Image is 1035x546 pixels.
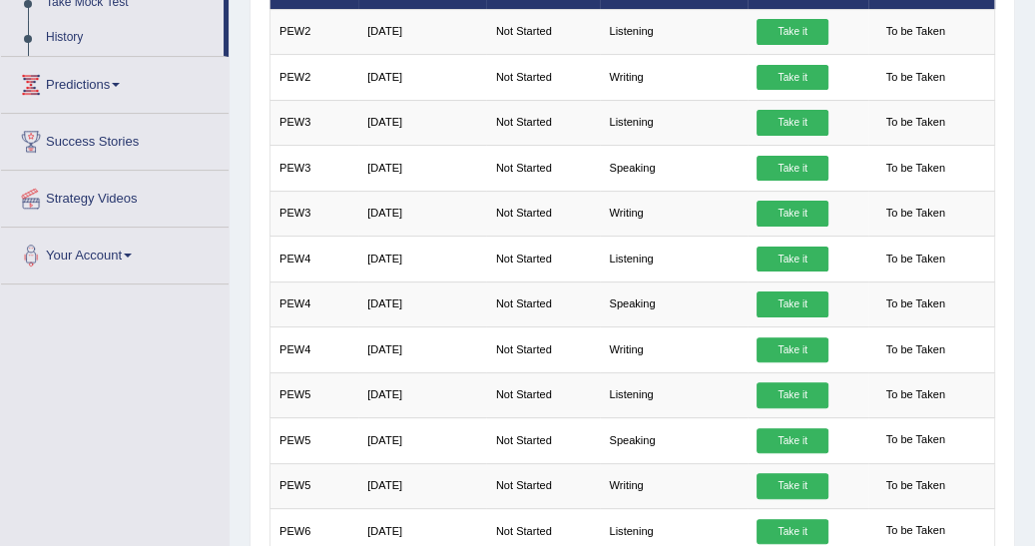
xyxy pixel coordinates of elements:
td: [DATE] [358,327,487,372]
td: Listening [600,237,748,281]
td: Not Started [486,55,600,100]
a: Strategy Videos [1,171,229,221]
span: To be Taken [877,156,953,182]
a: Take it [757,382,828,408]
td: Listening [600,9,748,54]
span: To be Taken [877,19,953,45]
td: [DATE] [358,281,487,326]
td: Writing [600,327,748,372]
td: PEW5 [269,418,358,463]
td: PEW4 [269,281,358,326]
td: Writing [600,463,748,508]
a: Take it [757,519,828,545]
span: To be Taken [877,428,953,454]
td: Speaking [600,146,748,191]
td: Not Started [486,281,600,326]
span: To be Taken [877,201,953,227]
span: To be Taken [877,473,953,499]
a: Take it [757,247,828,273]
td: PEW5 [269,372,358,417]
a: Success Stories [1,114,229,164]
td: [DATE] [358,9,487,54]
td: PEW2 [269,9,358,54]
td: Not Started [486,372,600,417]
td: Not Started [486,100,600,145]
td: PEW5 [269,463,358,508]
a: Take it [757,65,828,91]
a: Your Account [1,228,229,277]
td: PEW3 [269,100,358,145]
td: Not Started [486,327,600,372]
a: Take it [757,428,828,454]
td: Speaking [600,281,748,326]
span: To be Taken [877,65,953,91]
td: [DATE] [358,372,487,417]
td: [DATE] [358,55,487,100]
td: Not Started [486,237,600,281]
span: To be Taken [877,337,953,363]
td: Not Started [486,146,600,191]
td: Not Started [486,9,600,54]
span: To be Taken [877,382,953,408]
span: To be Taken [877,291,953,317]
td: Not Started [486,191,600,236]
td: Listening [600,100,748,145]
a: Take it [757,19,828,45]
a: Take it [757,337,828,363]
span: To be Taken [877,519,953,545]
td: Speaking [600,418,748,463]
td: Writing [600,55,748,100]
td: Not Started [486,463,600,508]
a: History [37,20,224,56]
td: [DATE] [358,237,487,281]
td: PEW3 [269,146,358,191]
td: [DATE] [358,191,487,236]
td: Listening [600,372,748,417]
td: Writing [600,191,748,236]
td: [DATE] [358,100,487,145]
td: PEW4 [269,327,358,372]
a: Take it [757,156,828,182]
a: Take it [757,473,828,499]
td: PEW4 [269,237,358,281]
span: To be Taken [877,110,953,136]
td: Not Started [486,418,600,463]
a: Take it [757,201,828,227]
td: PEW2 [269,55,358,100]
td: PEW3 [269,191,358,236]
a: Take it [757,110,828,136]
td: [DATE] [358,463,487,508]
td: [DATE] [358,418,487,463]
span: To be Taken [877,247,953,273]
a: Take it [757,291,828,317]
a: Predictions [1,57,229,107]
td: [DATE] [358,146,487,191]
